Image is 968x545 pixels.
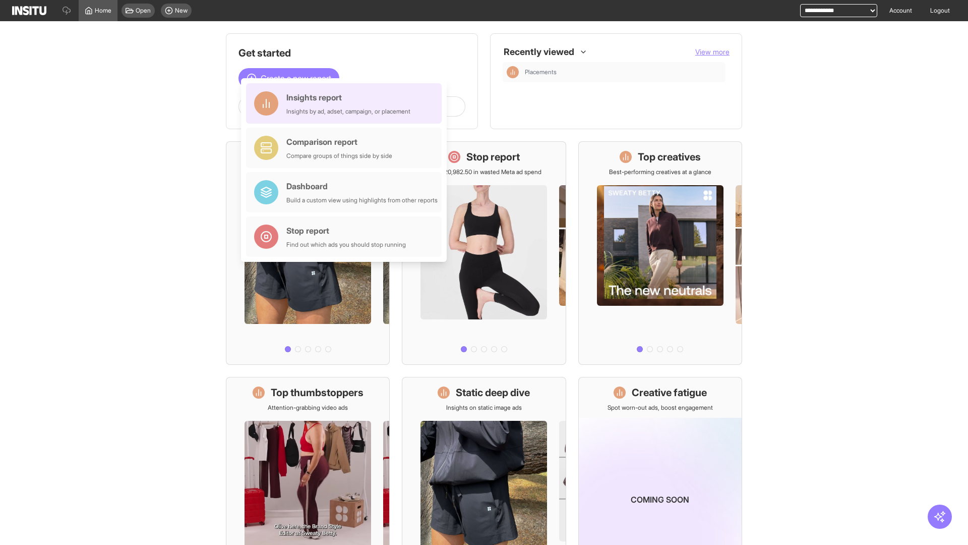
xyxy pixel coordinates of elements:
[456,386,530,400] h1: Static deep dive
[525,68,721,76] span: Placements
[286,107,410,116] div: Insights by ad, adset, campaign, or placement
[638,150,701,164] h1: Top creatives
[268,404,348,412] p: Attention-grabbing video ads
[238,68,339,88] button: Create a new report
[426,168,541,176] p: Save £20,982.50 in wasted Meta ad spend
[12,6,46,15] img: Logo
[286,241,406,249] div: Find out which ads you should stop running
[578,141,742,365] a: Top creativesBest-performing creatives at a glance
[238,46,465,60] h1: Get started
[609,168,711,176] p: Best-performing creatives at a glance
[286,152,392,160] div: Compare groups of things side by side
[286,180,438,192] div: Dashboard
[402,141,566,365] a: Stop reportSave £20,982.50 in wasted Meta ad spend
[286,91,410,103] div: Insights report
[226,141,390,365] a: What's live nowSee all active ads instantly
[446,404,522,412] p: Insights on static image ads
[286,225,406,237] div: Stop report
[695,47,730,57] button: View more
[95,7,111,15] span: Home
[507,66,519,78] div: Insights
[136,7,151,15] span: Open
[175,7,188,15] span: New
[525,68,557,76] span: Placements
[695,47,730,56] span: View more
[286,136,392,148] div: Comparison report
[271,386,364,400] h1: Top thumbstoppers
[466,150,520,164] h1: Stop report
[261,72,331,84] span: Create a new report
[286,196,438,204] div: Build a custom view using highlights from other reports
